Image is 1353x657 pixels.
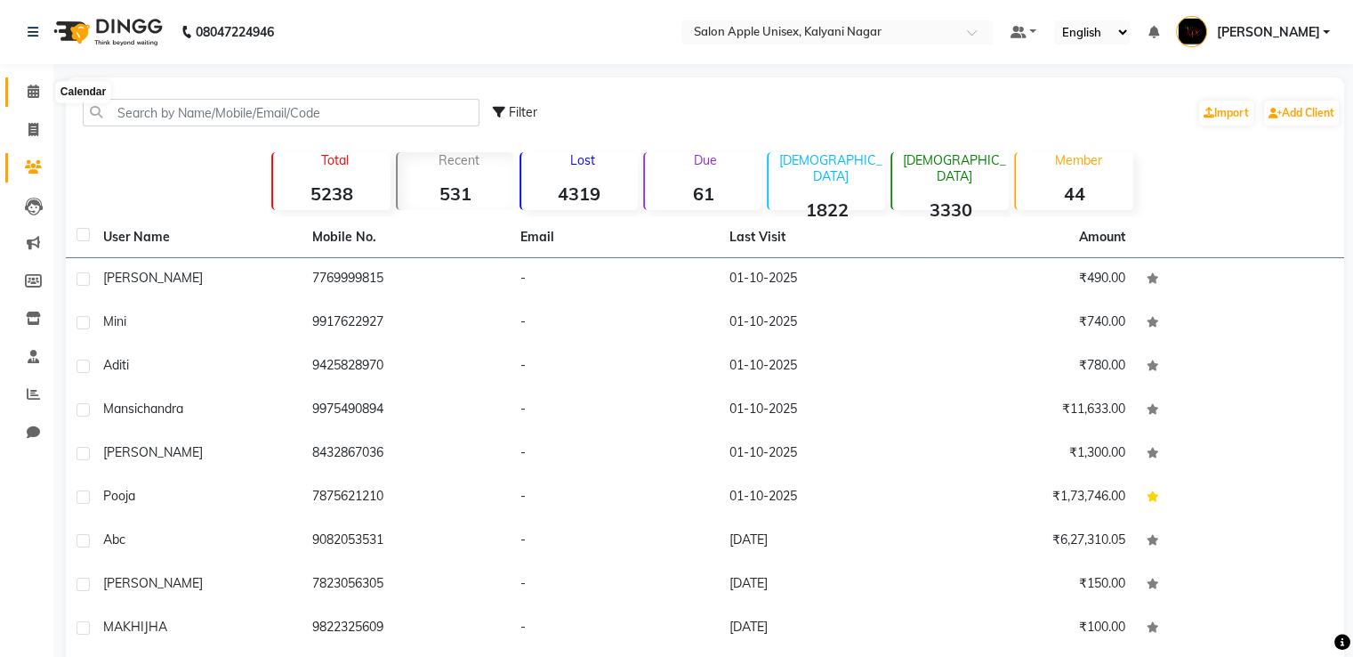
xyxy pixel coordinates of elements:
[927,607,1136,651] td: ₹100.00
[719,258,928,302] td: 01-10-2025
[719,564,928,607] td: [DATE]
[1068,217,1136,257] th: Amount
[302,302,511,345] td: 9917622927
[510,607,719,651] td: -
[103,357,129,373] span: aditi
[719,520,928,564] td: [DATE]
[405,152,514,168] p: Recent
[719,217,928,258] th: Last Visit
[719,345,928,389] td: 01-10-2025
[103,313,126,329] span: Mini
[927,389,1136,433] td: ₹11,633.00
[280,152,390,168] p: Total
[927,433,1136,476] td: ₹1,300.00
[273,182,390,205] strong: 5238
[1023,152,1132,168] p: Member
[927,345,1136,389] td: ₹780.00
[103,531,125,547] span: abc
[103,444,203,460] span: [PERSON_NAME]
[510,389,719,433] td: -
[302,433,511,476] td: 8432867036
[510,433,719,476] td: -
[927,476,1136,520] td: ₹1,73,746.00
[45,7,167,57] img: logo
[648,152,761,168] p: Due
[521,182,638,205] strong: 4319
[1176,16,1207,47] img: Savita HO
[302,607,511,651] td: 9822325609
[103,575,203,591] span: [PERSON_NAME]
[1199,101,1253,126] a: Import
[137,401,183,417] span: chandra
[892,199,1009,221] strong: 3330
[509,104,537,120] span: Filter
[302,258,511,302] td: 7769999815
[302,520,511,564] td: 9082053531
[196,7,274,57] b: 08047224946
[103,619,167,635] span: MAKHIJHA
[528,152,638,168] p: Lost
[302,217,511,258] th: Mobile No.
[769,199,885,221] strong: 1822
[510,520,719,564] td: -
[927,258,1136,302] td: ₹490.00
[1016,182,1132,205] strong: 44
[83,99,479,126] input: Search by Name/Mobile/Email/Code
[927,302,1136,345] td: ₹740.00
[510,476,719,520] td: -
[1264,101,1339,126] a: Add Client
[302,345,511,389] td: 9425828970
[719,607,928,651] td: [DATE]
[719,433,928,476] td: 01-10-2025
[302,389,511,433] td: 9975490894
[927,520,1136,564] td: ₹6,27,310.05
[510,258,719,302] td: -
[103,401,137,417] span: Mansi
[776,152,885,184] p: [DEMOGRAPHIC_DATA]
[719,476,928,520] td: 01-10-2025
[719,389,928,433] td: 01-10-2025
[302,564,511,607] td: 7823056305
[899,152,1009,184] p: [DEMOGRAPHIC_DATA]
[103,270,203,286] span: [PERSON_NAME]
[510,345,719,389] td: -
[302,476,511,520] td: 7875621210
[103,488,135,504] span: pooja
[510,564,719,607] td: -
[719,302,928,345] td: 01-10-2025
[645,182,761,205] strong: 61
[1216,23,1319,42] span: [PERSON_NAME]
[510,217,719,258] th: Email
[56,82,110,103] div: Calendar
[93,217,302,258] th: User Name
[398,182,514,205] strong: 531
[510,302,719,345] td: -
[927,564,1136,607] td: ₹150.00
